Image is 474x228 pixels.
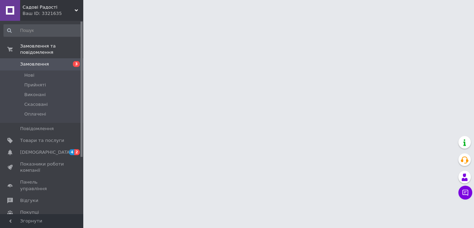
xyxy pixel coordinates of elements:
[3,24,82,37] input: Пошук
[20,137,64,144] span: Товари та послуги
[24,101,48,108] span: Скасовані
[20,43,83,56] span: Замовлення та повідомлення
[74,149,80,155] span: 2
[24,82,46,88] span: Прийняті
[458,186,472,200] button: Чат з покупцем
[20,126,54,132] span: Повідомлення
[20,149,71,155] span: [DEMOGRAPHIC_DATA]
[24,72,34,78] span: Нові
[24,111,46,117] span: Оплачені
[20,161,64,174] span: Показники роботи компанії
[73,61,80,67] span: 3
[20,197,38,204] span: Відгуки
[23,10,83,17] div: Ваш ID: 3321635
[20,209,39,216] span: Покупці
[24,92,46,98] span: Виконані
[20,179,64,192] span: Панель управління
[69,149,75,155] span: 4
[20,61,49,67] span: Замовлення
[23,4,75,10] span: Садові Радості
